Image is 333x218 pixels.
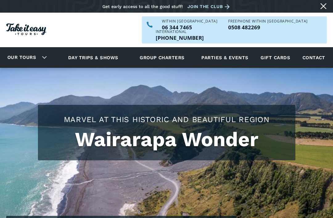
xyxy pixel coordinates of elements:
a: Call us outside of NZ on +6463447465 [156,35,204,40]
a: Gift cards [257,49,293,66]
div: WITHIN [GEOGRAPHIC_DATA] [162,19,217,23]
a: Join the club [187,3,232,10]
h2: Marvel at this historic and beautiful region [44,114,289,125]
div: Freephone WITHIN [GEOGRAPHIC_DATA] [228,19,307,23]
a: Group charters [132,49,192,66]
p: 0508 482269 [228,25,307,30]
a: Contact [299,49,328,66]
a: Our tours [3,50,41,65]
a: Close message [319,1,328,11]
img: Take it easy Tours logo [6,23,46,35]
p: [PHONE_NUMBER] [156,35,204,40]
div: International [156,30,204,34]
a: Day trips & shows [60,49,126,66]
a: Call us freephone within NZ on 0508482269 [228,25,307,30]
p: 06 344 7465 [162,25,217,30]
h1: Wairarapa Wonder [44,128,289,151]
a: Homepage [6,20,46,40]
a: Call us within NZ on 063447465 [162,25,217,30]
a: Parties & events [198,49,251,66]
div: Get early access to all the good stuff! [102,4,183,9]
